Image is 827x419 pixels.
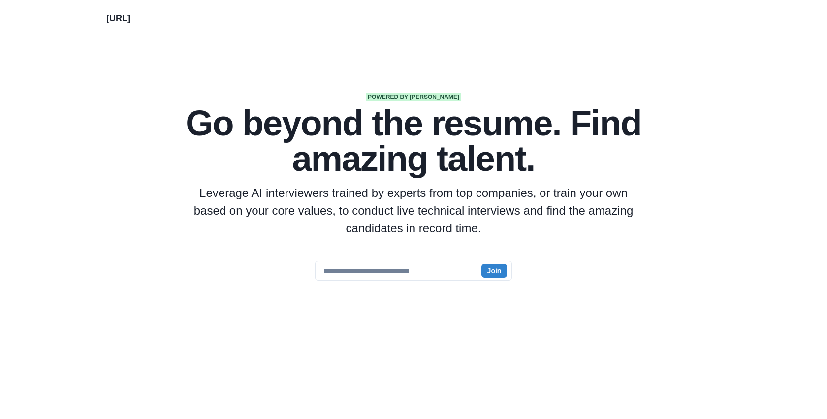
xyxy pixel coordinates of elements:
[366,93,461,101] span: Powered by [PERSON_NAME]
[106,8,130,25] a: [URL]
[177,105,650,176] h1: Go beyond the resume. Find amazing talent.
[481,264,508,278] button: Join
[193,184,634,237] p: Leverage AI interviewers trained by experts from top companies, or train your own based on your c...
